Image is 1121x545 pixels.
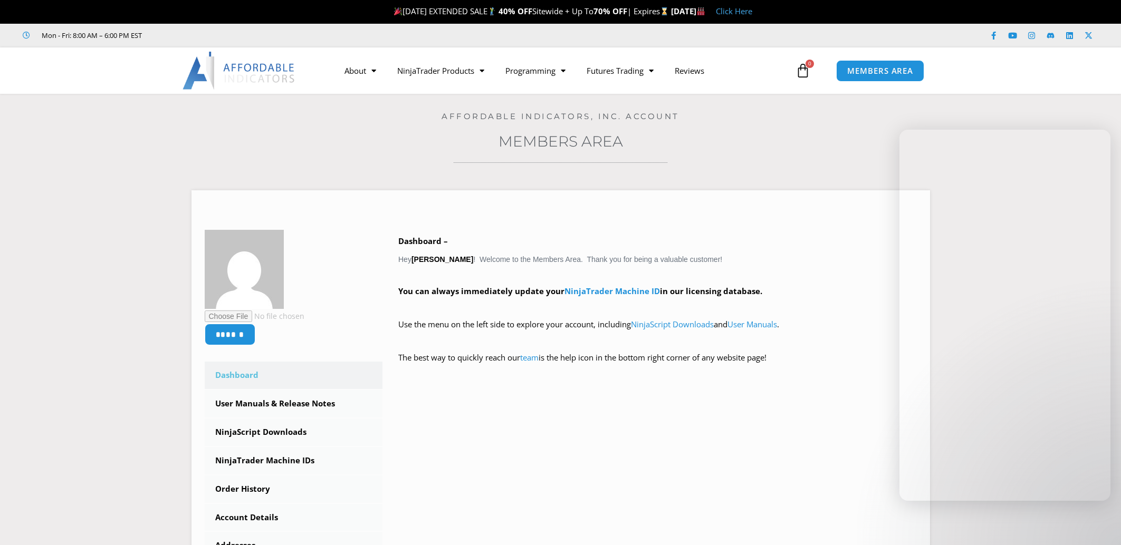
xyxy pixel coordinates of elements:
[391,6,671,16] span: [DATE] EXTENDED SALE Sitewide + Up To | Expires
[334,59,387,83] a: About
[847,67,913,75] span: MEMBERS AREA
[334,59,793,83] nav: Menu
[631,319,714,329] a: NinjaScript Downloads
[398,351,917,380] p: The best way to quickly reach our is the help icon in the bottom right corner of any website page!
[39,29,142,42] span: Mon - Fri: 8:00 AM – 6:00 PM EST
[205,362,383,389] a: Dashboard
[205,504,383,531] a: Account Details
[727,319,777,329] a: User Manuals
[183,52,296,90] img: LogoAI | Affordable Indicators – NinjaTrader
[205,447,383,474] a: NinjaTrader Machine IDs
[697,7,705,15] img: 🏭
[564,286,660,296] a: NinjaTrader Machine ID
[499,6,532,16] strong: 40% OFF
[499,132,623,150] a: Members Area
[520,352,539,363] a: team
[806,60,814,68] span: 0
[157,30,315,41] iframe: Customer reviews powered by Trustpilot
[398,317,917,347] p: Use the menu on the left side to explore your account, including and .
[394,7,402,15] img: 🎉
[899,130,1110,501] iframe: Intercom live chat
[411,255,473,264] strong: [PERSON_NAME]
[205,475,383,503] a: Order History
[495,59,576,83] a: Programming
[576,59,664,83] a: Futures Trading
[488,7,496,15] img: 🏌️‍♂️
[716,6,752,16] a: Click Here
[398,234,917,380] div: Hey ! Welcome to the Members Area. Thank you for being a valuable customer!
[1085,509,1110,534] iframe: Intercom live chat
[836,60,924,82] a: MEMBERS AREA
[671,6,705,16] strong: [DATE]
[387,59,495,83] a: NinjaTrader Products
[780,55,826,86] a: 0
[398,236,448,246] b: Dashboard –
[660,7,668,15] img: ⌛
[442,111,679,121] a: Affordable Indicators, Inc. Account
[664,59,715,83] a: Reviews
[398,286,762,296] strong: You can always immediately update your in our licensing database.
[205,390,383,417] a: User Manuals & Release Notes
[593,6,627,16] strong: 70% OFF
[205,230,284,309] img: 6a77f1cb8eab9a104d3670f68551ad9b89822851f393040af3207301672f12bf
[205,419,383,446] a: NinjaScript Downloads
